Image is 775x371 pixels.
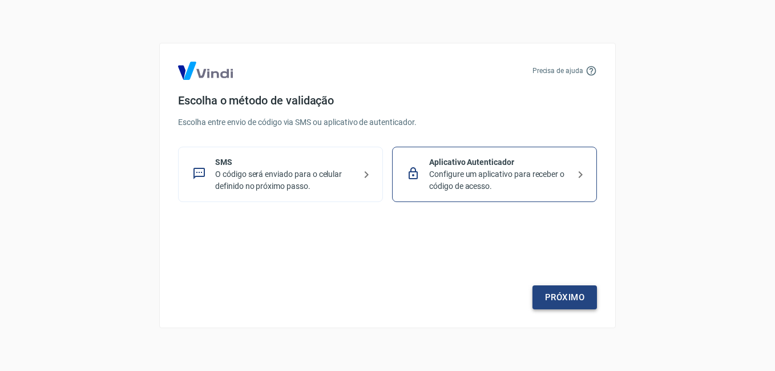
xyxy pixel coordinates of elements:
[178,147,383,202] div: SMSO código será enviado para o celular definido no próximo passo.
[215,156,355,168] p: SMS
[178,62,233,80] img: Logo Vind
[429,156,569,168] p: Aplicativo Autenticador
[532,66,583,76] p: Precisa de ajuda
[178,94,597,107] h4: Escolha o método de validação
[532,285,597,309] a: Próximo
[429,168,569,192] p: Configure um aplicativo para receber o código de acesso.
[178,116,597,128] p: Escolha entre envio de código via SMS ou aplicativo de autenticador.
[215,168,355,192] p: O código será enviado para o celular definido no próximo passo.
[392,147,597,202] div: Aplicativo AutenticadorConfigure um aplicativo para receber o código de acesso.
